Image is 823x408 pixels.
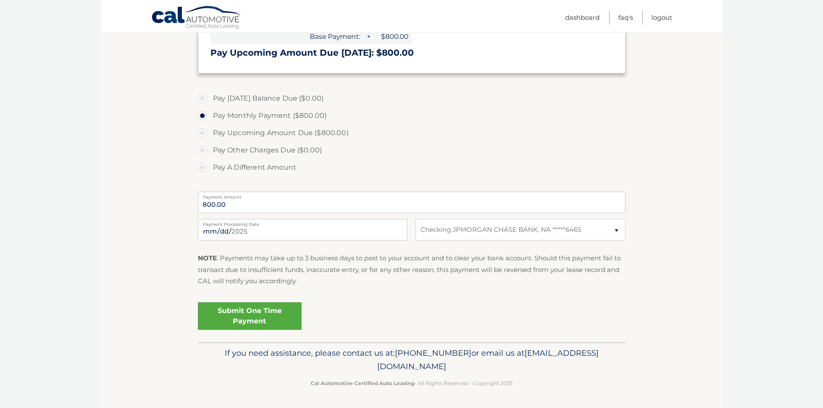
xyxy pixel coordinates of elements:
label: Pay Monthly Payment ($800.00) [198,107,626,124]
label: Payment Amount [198,192,626,199]
a: Cal Automotive [151,6,242,31]
label: Pay [DATE] Balance Due ($0.00) [198,90,626,107]
span: + [364,29,372,44]
label: Payment Processing Date [198,219,407,226]
strong: NOTE [198,254,217,262]
p: : Payments may take up to 3 business days to post to your account and to clear your bank account.... [198,253,626,287]
p: - All Rights Reserved - Copyright 2025 [203,379,620,388]
span: Base Payment: [210,29,363,44]
strong: Cal Automotive Certified Auto Leasing [311,380,414,386]
span: $800.00 [373,29,412,44]
h3: Pay Upcoming Amount Due [DATE]: $800.00 [210,47,613,58]
a: Submit One Time Payment [198,302,302,330]
input: Payment Amount [198,192,626,213]
input: Payment Date [198,219,407,240]
a: Logout [651,10,672,25]
a: Dashboard [565,10,600,25]
label: Pay Other Charges Due ($0.00) [198,142,626,159]
p: If you need assistance, please contact us at: or email us at [203,346,620,374]
label: Pay Upcoming Amount Due ($800.00) [198,124,626,142]
span: [PHONE_NUMBER] [395,348,471,358]
a: FAQ's [618,10,633,25]
label: Pay A Different Amount [198,159,626,176]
